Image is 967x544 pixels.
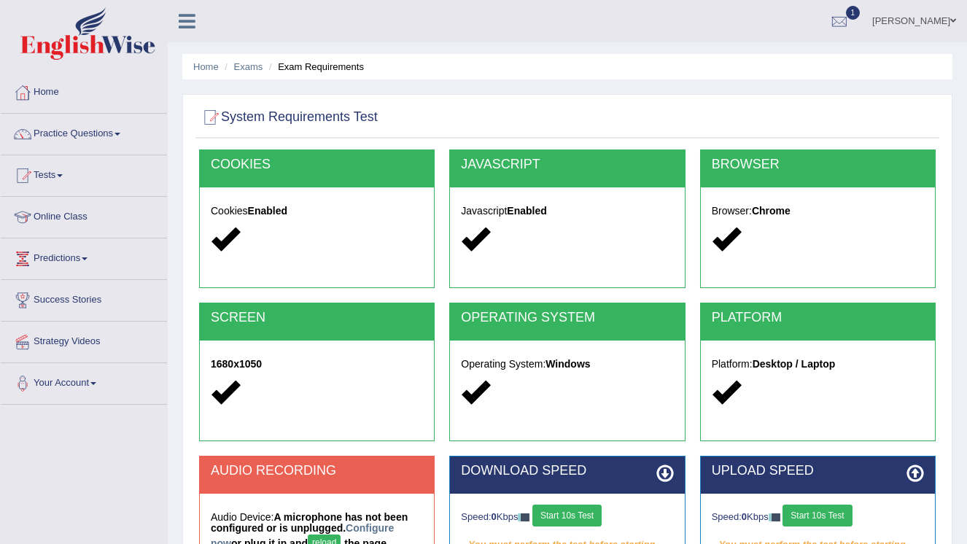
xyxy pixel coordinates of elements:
[752,205,791,217] strong: Chrome
[1,238,167,275] a: Predictions
[1,155,167,192] a: Tests
[712,464,924,478] h2: UPLOAD SPEED
[234,61,263,72] a: Exams
[518,513,529,521] img: ajax-loader-fb-connection.gif
[211,358,262,370] strong: 1680x1050
[712,158,924,172] h2: BROWSER
[846,6,861,20] span: 1
[507,205,546,217] strong: Enabled
[769,513,780,521] img: ajax-loader-fb-connection.gif
[193,61,219,72] a: Home
[1,114,167,150] a: Practice Questions
[492,511,497,522] strong: 0
[248,205,287,217] strong: Enabled
[1,72,167,109] a: Home
[712,206,924,217] h5: Browser:
[545,358,590,370] strong: Windows
[461,206,673,217] h5: Javascript
[532,505,602,526] button: Start 10s Test
[461,359,673,370] h5: Operating System:
[461,158,673,172] h2: JAVASCRIPT
[712,359,924,370] h5: Platform:
[1,280,167,316] a: Success Stories
[712,311,924,325] h2: PLATFORM
[753,358,836,370] strong: Desktop / Laptop
[211,158,423,172] h2: COOKIES
[782,505,852,526] button: Start 10s Test
[1,197,167,233] a: Online Class
[742,511,747,522] strong: 0
[1,322,167,358] a: Strategy Videos
[265,60,364,74] li: Exam Requirements
[712,505,924,530] div: Speed: Kbps
[211,206,423,217] h5: Cookies
[1,363,167,400] a: Your Account
[461,464,673,478] h2: DOWNLOAD SPEED
[211,464,423,478] h2: AUDIO RECORDING
[461,311,673,325] h2: OPERATING SYSTEM
[461,505,673,530] div: Speed: Kbps
[211,311,423,325] h2: SCREEN
[199,106,378,128] h2: System Requirements Test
